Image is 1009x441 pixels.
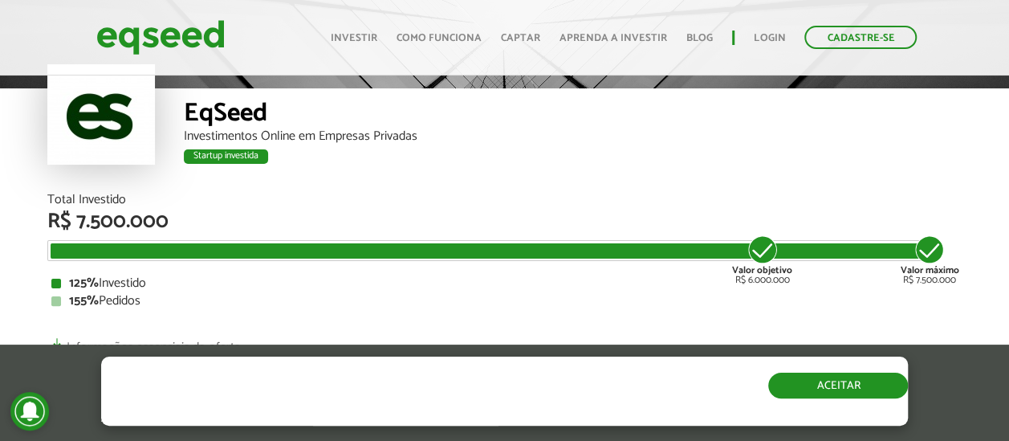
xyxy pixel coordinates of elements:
[51,277,958,290] div: Investido
[47,332,241,354] a: Informações essenciais da oferta
[313,412,498,426] a: política de privacidade e de cookies
[47,194,962,206] div: Total Investido
[101,410,585,426] p: Ao clicar em "aceitar", você aceita nossa .
[51,295,958,308] div: Pedidos
[331,33,377,43] a: Investir
[686,33,713,43] a: Blog
[754,33,785,43] a: Login
[96,16,225,59] img: EqSeed
[501,33,540,43] a: Captar
[732,263,792,278] strong: Valor objetivo
[184,149,268,164] div: Startup investida
[184,130,962,143] div: Investimentos Online em Empresas Privadas
[732,234,792,285] div: R$ 6.000.000
[901,263,959,278] strong: Valor máximo
[69,290,99,312] strong: 155%
[559,33,667,43] a: Aprenda a investir
[768,373,908,398] button: Aceitar
[397,33,482,43] a: Como funciona
[47,211,962,232] div: R$ 7.500.000
[804,26,917,49] a: Cadastre-se
[184,100,962,130] div: EqSeed
[101,357,585,406] h5: O site da EqSeed utiliza cookies para melhorar sua navegação.
[901,234,959,285] div: R$ 7.500.000
[69,272,99,294] strong: 125%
